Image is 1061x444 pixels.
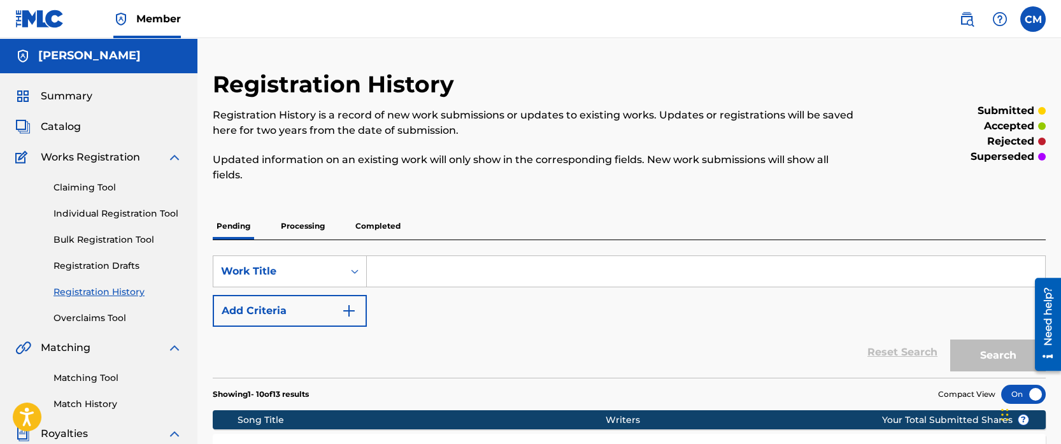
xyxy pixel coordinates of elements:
[15,340,31,355] img: Matching
[1001,396,1009,434] div: Drag
[213,70,460,99] h2: Registration History
[992,11,1008,27] img: help
[987,6,1013,32] div: Help
[987,134,1034,149] p: rejected
[606,413,922,427] div: Writers
[882,413,1029,427] span: Your Total Submitted Shares
[959,11,974,27] img: search
[15,48,31,64] img: Accounts
[113,11,129,27] img: Top Rightsholder
[38,48,141,63] h5: CHRISTOPHER MOON
[41,89,92,104] span: Summary
[984,118,1034,134] p: accepted
[167,150,182,165] img: expand
[53,233,182,247] a: Bulk Registration Tool
[41,340,90,355] span: Matching
[53,371,182,385] a: Matching Tool
[213,255,1046,378] form: Search Form
[136,11,181,26] span: Member
[213,213,254,240] p: Pending
[53,259,182,273] a: Registration Drafts
[1020,6,1046,32] div: User Menu
[238,413,606,427] div: Song Title
[352,213,404,240] p: Completed
[213,295,367,327] button: Add Criteria
[15,426,31,441] img: Royalties
[15,10,64,28] img: MLC Logo
[938,389,995,400] span: Compact View
[53,181,182,194] a: Claiming Tool
[277,213,329,240] p: Processing
[167,340,182,355] img: expand
[213,389,309,400] p: Showing 1 - 10 of 13 results
[954,6,979,32] a: Public Search
[221,264,336,279] div: Work Title
[15,119,31,134] img: Catalog
[15,119,81,134] a: CatalogCatalog
[53,285,182,299] a: Registration History
[971,149,1034,164] p: superseded
[41,150,140,165] span: Works Registration
[41,119,81,134] span: Catalog
[167,426,182,441] img: expand
[41,426,88,441] span: Royalties
[53,207,182,220] a: Individual Registration Tool
[53,397,182,411] a: Match History
[15,150,32,165] img: Works Registration
[15,89,92,104] a: SummarySummary
[15,89,31,104] img: Summary
[213,152,854,183] p: Updated information on an existing work will only show in the corresponding fields. New work subm...
[53,312,182,325] a: Overclaims Tool
[997,383,1061,444] iframe: Chat Widget
[1025,273,1061,375] iframe: Resource Center
[213,108,854,138] p: Registration History is a record of new work submissions or updates to existing works. Updates or...
[341,303,357,319] img: 9d2ae6d4665cec9f34b9.svg
[978,103,1034,118] p: submitted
